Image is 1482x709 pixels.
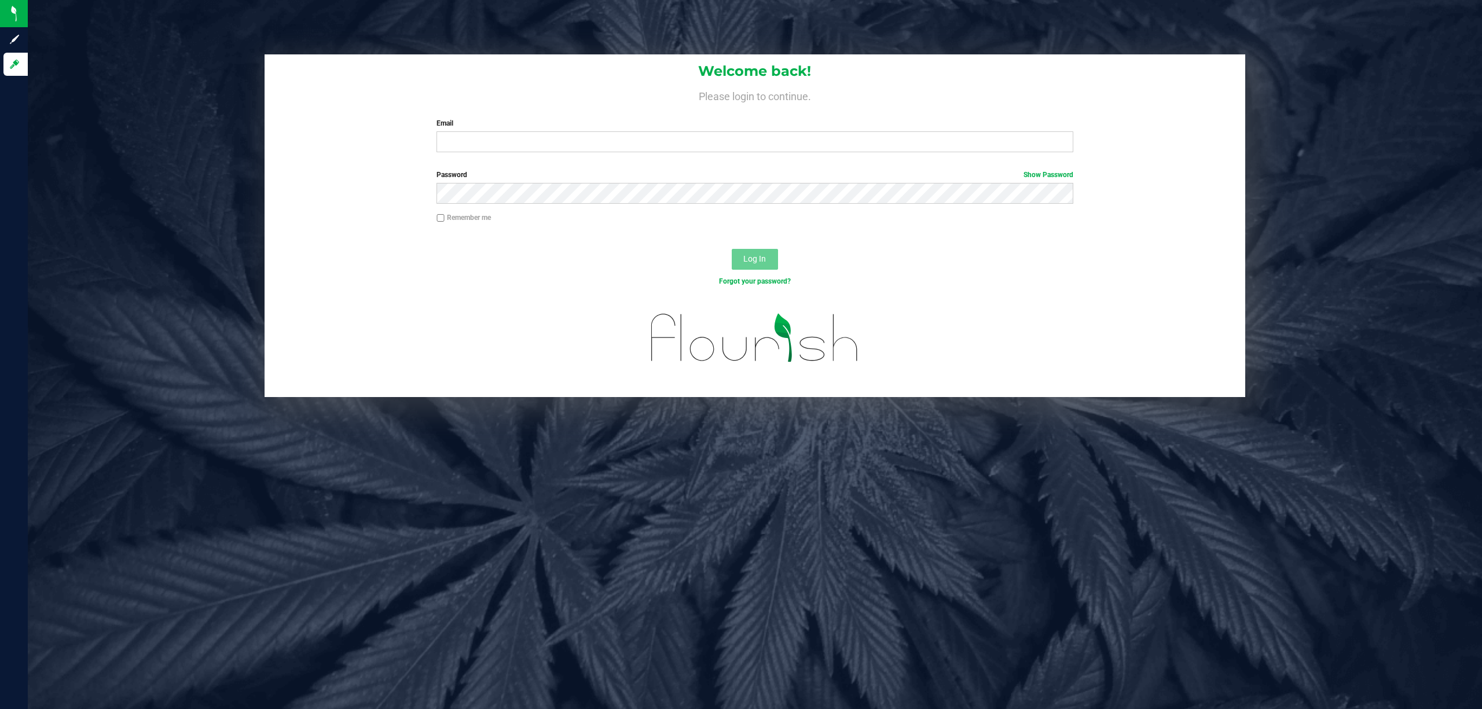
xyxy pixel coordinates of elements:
a: Show Password [1024,171,1073,179]
img: flourish_logo.svg [632,299,878,377]
inline-svg: Log in [9,58,20,70]
label: Email [436,118,1073,128]
input: Remember me [436,214,445,222]
span: Password [436,171,467,179]
span: Log In [743,254,766,263]
button: Log In [732,249,778,270]
label: Remember me [436,212,491,223]
a: Forgot your password? [719,277,791,285]
h1: Welcome back! [265,64,1246,79]
h4: Please login to continue. [265,88,1246,102]
inline-svg: Sign up [9,34,20,45]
